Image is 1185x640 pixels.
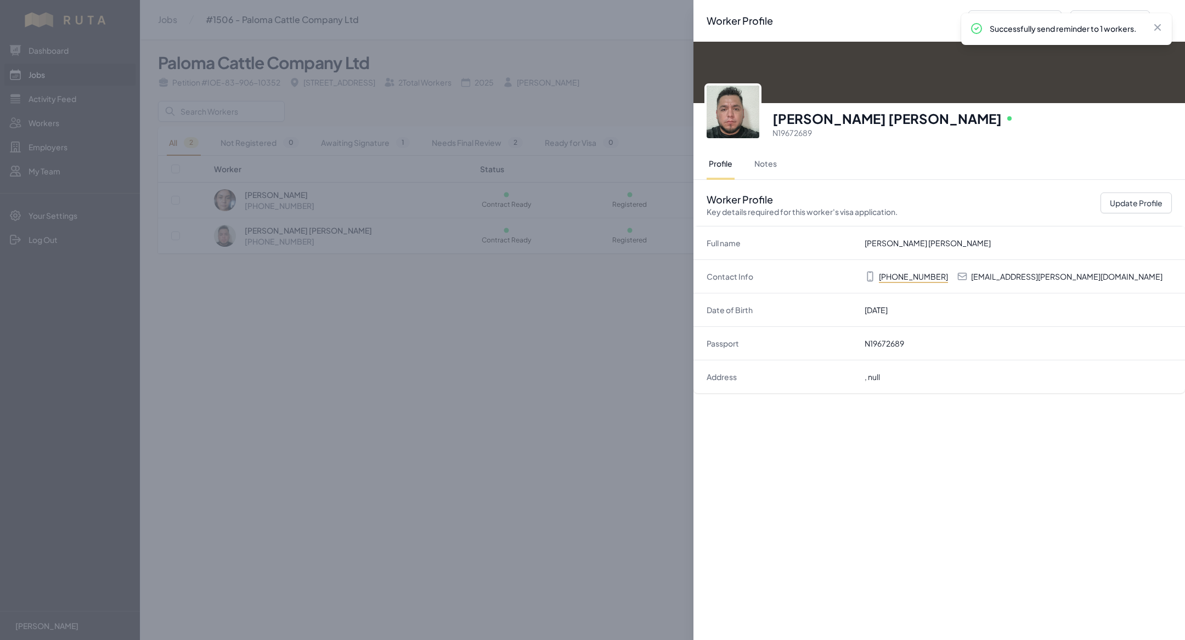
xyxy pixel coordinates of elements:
[707,304,856,315] dt: Date of Birth
[707,149,735,180] button: Profile
[865,371,1172,382] dd: , null
[879,271,948,282] p: [PHONE_NUMBER]
[865,338,1172,349] dd: N19672689
[707,271,856,282] dt: Contact Info
[707,206,898,217] p: Key details required for this worker's visa application.
[752,149,779,180] button: Notes
[707,237,856,248] dt: Full name
[865,237,1172,248] dd: [PERSON_NAME] [PERSON_NAME]
[968,10,1062,31] button: Previous Worker
[707,193,898,217] h2: Worker Profile
[772,110,1002,127] h3: [PERSON_NAME] [PERSON_NAME]
[1101,192,1172,213] button: Update Profile
[707,371,856,382] dt: Address
[772,127,1172,138] p: N19672689
[707,13,773,29] h2: Worker Profile
[1070,10,1150,31] button: Next Worker
[990,23,1143,34] p: Successfully send reminder to 1 workers.
[865,304,1172,315] dd: [DATE]
[707,338,856,349] dt: Passport
[971,271,1163,282] p: [EMAIL_ADDRESS][PERSON_NAME][DOMAIN_NAME]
